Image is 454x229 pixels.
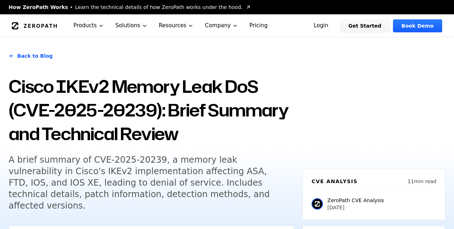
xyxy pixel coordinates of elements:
[199,14,244,37] button: Company
[9,46,53,66] a: Back to Blog
[327,197,384,204] p: ZeroPath CVE Analysis
[312,198,323,210] img: ZeroPath CVE Analysis
[110,14,153,37] button: Solutions
[9,4,251,11] a: How ZeroPath WorksLearn the technical details of how ZeroPath works under the hood.
[327,204,384,211] p: [DATE]
[244,14,273,37] a: Pricing
[68,14,110,37] button: Products
[312,178,357,185] h6: CVE Analysis
[153,14,200,37] button: Resources
[75,4,243,11] span: Learn the technical details of how ZeroPath works under the hood.
[9,75,294,145] h1: Cisco IKEv2 Memory Leak DoS (CVE-2025-20239): Brief Summary and Technical Review
[9,4,68,11] span: How ZeroPath Works
[408,178,436,185] p: 11 min read
[9,154,284,211] h5: A brief summary of CVE-2025-20239, a memory leak vulnerability in Cisco's IKEv2 implementation af...
[305,19,337,32] a: Login
[340,19,390,32] a: Get Started
[393,19,442,32] a: Book Demo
